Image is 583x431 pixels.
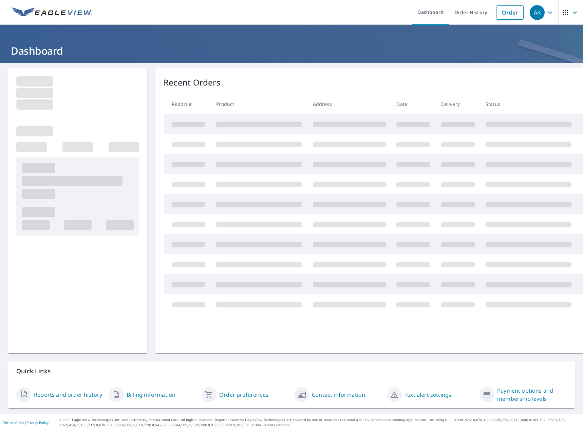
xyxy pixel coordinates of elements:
[496,5,524,20] a: Order
[12,7,92,18] img: EV Logo
[59,417,580,428] p: © 2025 Eagle View Technologies, Inc. and Pictometry International Corp. All Rights Reserved. Repo...
[530,5,545,20] div: AK
[391,94,435,114] th: Date
[26,420,49,425] a: Privacy Policy
[8,44,575,58] h1: Dashboard
[164,76,221,89] p: Recent Orders
[497,387,567,403] a: Payment options and membership levels
[127,391,175,399] a: Billing information
[436,94,480,114] th: Delivery
[219,391,268,399] a: Order preferences
[480,94,577,114] th: Status
[307,94,391,114] th: Address
[34,391,102,399] a: Reports and order history
[211,94,307,114] th: Product
[312,391,365,399] a: Contact information
[16,367,567,375] p: Quick Links
[164,94,211,114] th: Report #
[3,420,24,425] a: Terms of Use
[405,391,451,399] a: Text alert settings
[3,420,49,425] p: |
